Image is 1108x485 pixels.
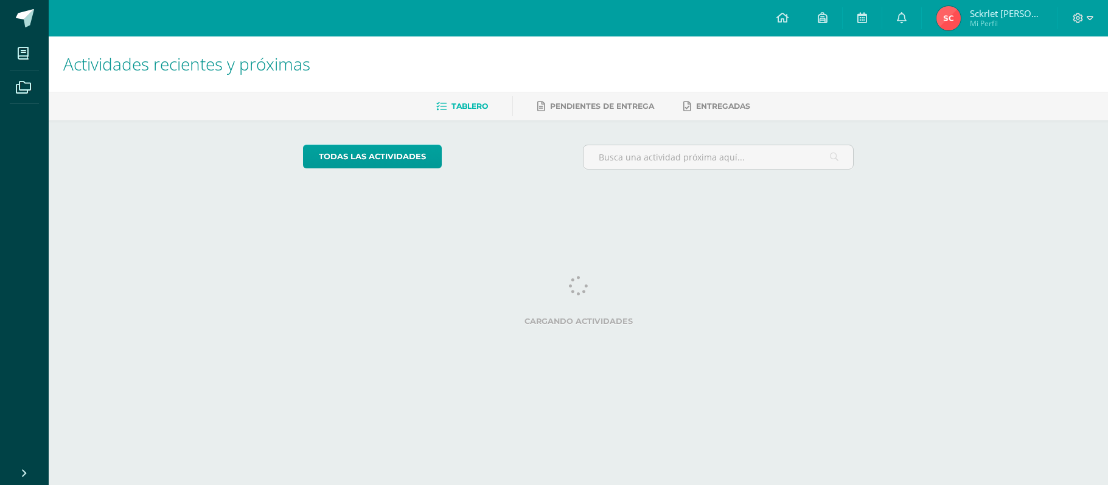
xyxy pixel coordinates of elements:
span: Sckrlet [PERSON_NAME] [US_STATE] [970,7,1043,19]
a: todas las Actividades [303,145,442,168]
img: 41276d7fe83bb94c4ae535f17fe16d27.png [936,6,961,30]
span: Entregadas [696,101,750,111]
label: Cargando actividades [303,317,854,326]
span: Actividades recientes y próximas [63,52,310,75]
a: Entregadas [683,97,750,116]
a: Tablero [436,97,488,116]
input: Busca una actividad próxima aquí... [584,145,853,169]
span: Tablero [451,101,488,111]
span: Pendientes de entrega [550,101,654,111]
span: Mi Perfil [970,18,1043,29]
a: Pendientes de entrega [537,97,654,116]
